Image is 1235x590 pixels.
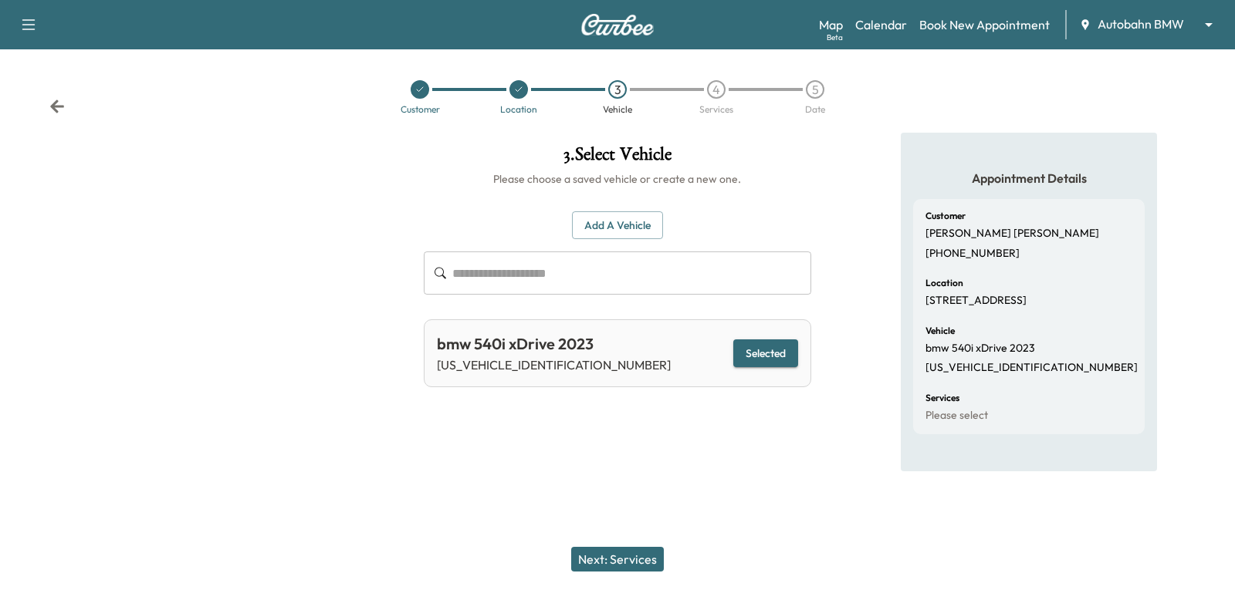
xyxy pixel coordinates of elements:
[572,211,663,240] button: Add a Vehicle
[437,356,671,374] p: [US_VEHICLE_IDENTIFICATION_NUMBER]
[707,80,726,99] div: 4
[819,15,843,34] a: MapBeta
[437,332,671,356] div: bmw 540i xDrive 2023
[608,80,627,99] div: 3
[913,170,1145,187] h5: Appointment Details
[925,227,1099,241] p: [PERSON_NAME] [PERSON_NAME]
[925,211,966,221] h6: Customer
[925,326,955,335] h6: Vehicle
[925,278,963,288] h6: Location
[925,247,1020,261] p: [PHONE_NUMBER]
[925,393,959,403] h6: Services
[1098,15,1184,33] span: Autobahn BMW
[925,342,1035,356] p: bmw 540i xDrive 2023
[925,294,1027,308] p: [STREET_ADDRESS]
[500,105,537,114] div: Location
[919,15,1050,34] a: Book New Appointment
[806,80,824,99] div: 5
[925,361,1138,375] p: [US_VEHICLE_IDENTIFICATION_NUMBER]
[603,105,632,114] div: Vehicle
[855,15,907,34] a: Calendar
[571,547,664,571] button: Next: Services
[424,145,810,171] h1: 3 . Select Vehicle
[424,171,810,187] h6: Please choose a saved vehicle or create a new one.
[699,105,733,114] div: Services
[401,105,440,114] div: Customer
[580,14,655,35] img: Curbee Logo
[827,32,843,43] div: Beta
[805,105,825,114] div: Date
[925,409,988,423] p: Please select
[49,99,65,114] div: Back
[733,339,798,368] button: Selected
